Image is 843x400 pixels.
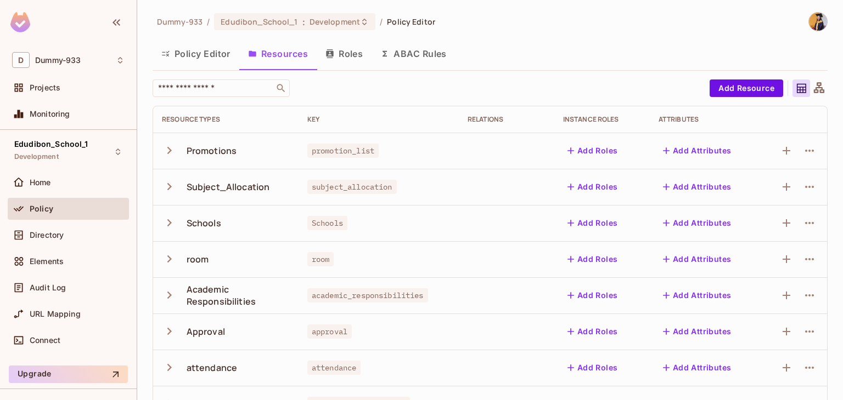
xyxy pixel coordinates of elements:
[563,359,622,376] button: Add Roles
[563,214,622,232] button: Add Roles
[30,178,51,187] span: Home
[317,40,372,67] button: Roles
[307,216,347,230] span: Schools
[307,288,428,302] span: academic_responsibilities
[659,250,736,268] button: Add Attributes
[187,253,209,265] div: room
[157,16,203,27] span: the active workspace
[659,214,736,232] button: Add Attributes
[9,365,128,383] button: Upgrade
[187,217,221,229] div: Schools
[563,142,622,159] button: Add Roles
[809,13,827,31] img: Kajal Verma
[307,324,352,339] span: approval
[563,178,622,196] button: Add Roles
[307,361,361,375] span: attendance
[30,83,60,92] span: Projects
[30,204,53,213] span: Policy
[710,79,783,97] button: Add Resource
[12,52,30,68] span: D
[563,323,622,340] button: Add Roles
[14,152,59,161] span: Development
[307,180,397,194] span: subject_allocation
[35,56,81,65] span: Workspace: Dummy-933
[30,231,64,239] span: Directory
[30,310,81,318] span: URL Mapping
[310,16,360,27] span: Development
[221,16,297,27] span: Edudibon_School_1
[30,336,60,345] span: Connect
[380,16,383,27] li: /
[187,181,270,193] div: Subject_Allocation
[659,359,736,376] button: Add Attributes
[659,115,751,124] div: Attributes
[302,18,306,26] span: :
[659,178,736,196] button: Add Attributes
[30,257,64,266] span: Elements
[187,362,238,374] div: attendance
[387,16,435,27] span: Policy Editor
[30,110,70,118] span: Monitoring
[563,115,641,124] div: Instance roles
[153,40,239,67] button: Policy Editor
[563,250,622,268] button: Add Roles
[659,287,736,304] button: Add Attributes
[239,40,317,67] button: Resources
[372,40,456,67] button: ABAC Rules
[10,12,30,32] img: SReyMgAAAABJRU5ErkJggg==
[307,144,379,158] span: promotion_list
[468,115,546,124] div: Relations
[563,287,622,304] button: Add Roles
[14,140,88,148] span: Edudibon_School_1
[659,142,736,159] button: Add Attributes
[30,283,66,292] span: Audit Log
[187,283,290,307] div: Academic Responsibilities
[207,16,210,27] li: /
[659,323,736,340] button: Add Attributes
[187,325,225,338] div: Approval
[307,252,334,266] span: room
[307,115,450,124] div: Key
[162,115,290,124] div: Resource Types
[187,145,237,157] div: Promotions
